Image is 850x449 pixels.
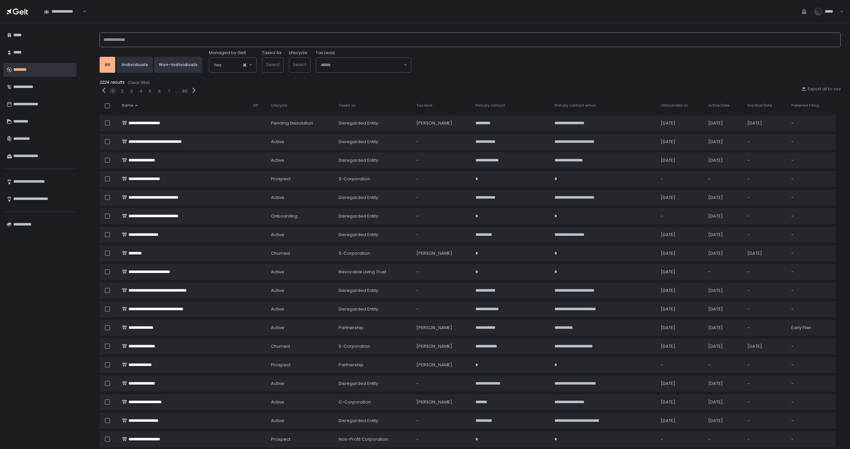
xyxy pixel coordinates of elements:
span: active [271,418,284,424]
label: Lifecycle [289,50,307,56]
button: 7 [168,88,170,94]
div: - [791,269,832,275]
div: 1 [112,88,114,94]
div: - [791,288,832,294]
div: - [708,436,739,442]
button: Individuals [117,57,153,73]
button: Export all to csv [801,86,841,92]
div: [DATE] [661,325,700,331]
div: - [747,157,783,163]
div: ... [175,88,178,94]
div: [DATE] [661,381,700,387]
span: active [271,157,284,163]
div: [DATE] [708,325,739,331]
div: - [747,306,783,312]
span: Lifecycle [271,103,287,108]
span: Inactive Date [747,103,772,108]
div: Early Filer [791,325,832,331]
div: - [416,157,467,163]
span: active [271,195,284,201]
div: [DATE] [708,381,739,387]
button: 2 [121,88,124,94]
div: - [791,306,832,312]
div: - [747,418,783,424]
div: [DATE] [661,157,700,163]
div: [DATE] [708,288,739,294]
div: [PERSON_NAME] [416,343,467,349]
div: - [791,195,832,201]
div: 2224 results [100,79,841,86]
span: active [271,325,284,331]
div: [PERSON_NAME] [416,120,467,126]
div: - [416,176,467,182]
span: Onboarded on [661,103,688,108]
span: active [271,269,284,275]
div: - [661,213,700,219]
button: 3 [130,88,133,94]
label: Taxed As [262,50,282,56]
div: - [708,176,739,182]
div: - [747,232,783,238]
div: - [747,399,783,405]
div: - [708,269,739,275]
div: Disregarded Entity [339,381,408,387]
span: active [271,381,284,387]
div: - [791,157,832,163]
div: [DATE] [708,399,739,405]
span: active [271,288,284,294]
div: Search for option [40,5,86,19]
button: 4 [139,88,142,94]
div: [DATE] [661,232,700,238]
div: C-Corporation [339,399,408,405]
div: [DATE] [747,343,783,349]
div: - [416,418,467,424]
div: [DATE] [661,269,700,275]
div: - [791,399,832,405]
div: [DATE] [661,120,700,126]
div: Disregarded Entity [339,418,408,424]
div: - [747,381,783,387]
div: [DATE] [708,232,739,238]
button: All [100,57,115,73]
div: [DATE] [708,120,739,126]
div: - [661,436,700,442]
div: Disregarded Entity [339,120,408,126]
div: - [791,139,832,145]
span: prospect [271,176,291,182]
div: [DATE] [661,195,700,201]
span: VIP [253,103,258,108]
button: Clear filter [127,79,150,86]
div: [DATE] [661,306,700,312]
div: [PERSON_NAME] [416,250,467,256]
div: [DATE] [747,250,783,256]
div: [PERSON_NAME] [416,325,467,331]
div: [DATE] [708,250,739,256]
div: - [791,120,832,126]
span: onboarding [271,213,297,219]
span: active [271,399,284,405]
div: Search for option [209,58,256,72]
div: 6 [158,88,161,94]
div: [DATE] [661,288,700,294]
input: Search for option [321,62,403,68]
div: [DATE] [708,306,739,312]
span: active [271,232,284,238]
div: - [416,139,467,145]
div: - [791,176,832,182]
div: Disregarded Entity [339,213,408,219]
div: [PERSON_NAME] [416,399,467,405]
div: Non-Profit Corporation [339,436,408,442]
button: 5 [149,88,151,94]
div: - [791,362,832,368]
div: Clear filter [128,80,150,86]
div: [DATE] [661,399,700,405]
div: [DATE] [708,343,739,349]
div: S-Corporation [339,343,408,349]
span: Name [122,103,133,108]
div: Individuals [122,62,148,68]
